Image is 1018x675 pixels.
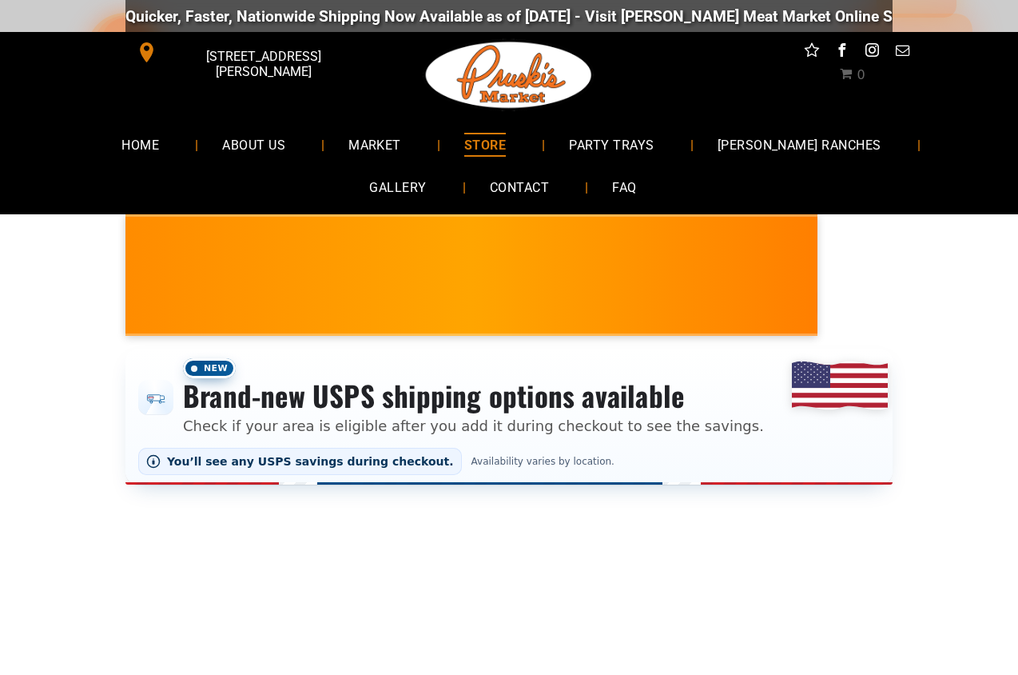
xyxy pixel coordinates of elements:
span: You’ll see any USPS savings during checkout. [167,455,454,468]
span: Availability varies by location. [468,456,618,467]
p: Check if your area is eligible after you add it during checkout to see the savings. [183,415,764,437]
a: facebook [832,40,853,65]
a: HOME [97,123,183,166]
span: New [183,358,236,378]
span: 0 [857,67,865,82]
a: [STREET_ADDRESS][PERSON_NAME] [125,40,370,65]
h3: Brand-new USPS shipping options available [183,378,764,413]
a: GALLERY [345,166,450,209]
a: instagram [862,40,883,65]
a: email [893,40,913,65]
a: FAQ [588,166,660,209]
div: Shipping options announcement [125,349,893,485]
a: MARKET [324,123,425,166]
a: STORE [440,123,530,166]
a: [PERSON_NAME] RANCHES [694,123,905,166]
img: Pruski-s+Market+HQ+Logo2-1920w.png [423,32,595,118]
a: PARTY TRAYS [545,123,678,166]
a: ABOUT US [198,123,309,166]
span: [STREET_ADDRESS][PERSON_NAME] [161,41,367,87]
a: CONTACT [466,166,573,209]
a: Social network [801,40,822,65]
